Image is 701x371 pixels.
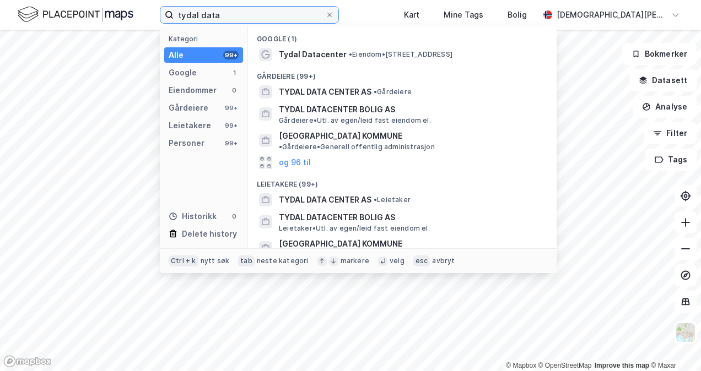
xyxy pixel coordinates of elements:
[230,212,239,221] div: 0
[169,66,197,79] div: Google
[169,255,198,266] div: Ctrl + k
[201,257,230,265] div: nytt søk
[248,26,557,46] div: Google (1)
[374,195,377,204] span: •
[644,122,697,144] button: Filter
[174,7,325,23] input: Søk på adresse, matrikkel, gårdeiere, leietakere eller personer
[223,139,239,148] div: 99+
[223,103,239,112] div: 99+
[279,211,543,224] span: TYDAL DATACENTER BOLIG AS
[257,257,309,265] div: neste kategori
[413,255,430,266] div: esc
[223,51,239,59] div: 99+
[169,48,184,62] div: Alle
[279,143,282,151] span: •
[279,193,371,206] span: TYDAL DATA CENTER AS
[238,255,255,266] div: tab
[508,8,527,21] div: Bolig
[279,237,402,250] span: [GEOGRAPHIC_DATA] KOMMUNE
[169,119,211,132] div: Leietakere
[279,143,435,151] span: Gårdeiere • Generell offentlig administrasjon
[169,84,217,97] div: Eiendommer
[374,195,411,204] span: Leietaker
[557,8,667,21] div: [DEMOGRAPHIC_DATA][PERSON_NAME]
[349,50,352,58] span: •
[279,103,543,116] span: TYDAL DATACENTER BOLIG AS
[444,8,483,21] div: Mine Tags
[633,96,697,118] button: Analyse
[646,318,701,371] iframe: Chat Widget
[506,362,536,369] a: Mapbox
[3,355,52,368] a: Mapbox homepage
[279,85,371,99] span: TYDAL DATA CENTER AS
[629,69,697,91] button: Datasett
[223,121,239,130] div: 99+
[18,5,133,24] img: logo.f888ab2527a4732fd821a326f86c7f29.svg
[404,8,419,21] div: Kart
[169,101,208,114] div: Gårdeiere
[169,210,217,223] div: Historikk
[169,35,243,43] div: Kategori
[432,257,455,265] div: avbryt
[374,88,412,96] span: Gårdeiere
[349,50,452,59] span: Eiendom • [STREET_ADDRESS]
[230,86,239,95] div: 0
[279,116,431,125] span: Gårdeiere • Utl. av egen/leid fast eiendom el.
[169,137,204,150] div: Personer
[279,224,430,233] span: Leietaker • Utl. av egen/leid fast eiendom el.
[645,149,697,171] button: Tags
[279,48,347,61] span: Tydal Datacenter
[182,227,237,241] div: Delete history
[248,63,557,83] div: Gårdeiere (99+)
[595,362,649,369] a: Improve this map
[279,129,402,143] span: [GEOGRAPHIC_DATA] KOMMUNE
[538,362,592,369] a: OpenStreetMap
[341,257,369,265] div: markere
[374,88,377,96] span: •
[248,171,557,191] div: Leietakere (99+)
[230,68,239,77] div: 1
[390,257,405,265] div: velg
[622,43,697,65] button: Bokmerker
[279,156,311,169] button: og 96 til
